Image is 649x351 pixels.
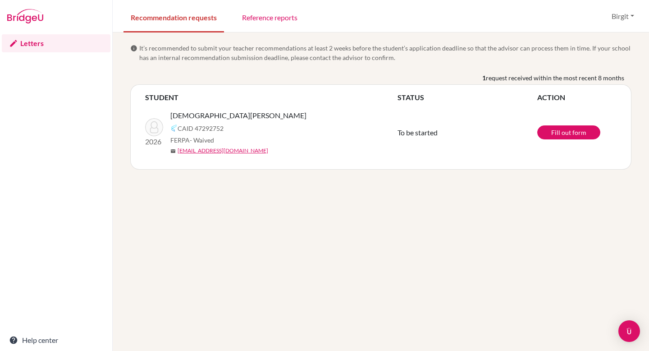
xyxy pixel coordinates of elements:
[178,124,224,133] span: CAID 47292752
[608,8,638,25] button: Birgit
[170,125,178,132] img: Common App logo
[190,136,214,144] span: - Waived
[486,73,624,83] span: request received within the most recent 8 months
[482,73,486,83] b: 1
[170,110,306,121] span: [DEMOGRAPHIC_DATA][PERSON_NAME]
[2,34,110,52] a: Letters
[130,45,137,52] span: info
[178,147,268,155] a: [EMAIL_ADDRESS][DOMAIN_NAME]
[537,92,617,103] th: ACTION
[618,320,640,342] div: Open Intercom Messenger
[145,92,398,103] th: STUDENT
[123,1,224,32] a: Recommendation requests
[145,118,163,136] img: Jain, Aarav
[235,1,305,32] a: Reference reports
[170,135,214,145] span: FERPA
[7,9,43,23] img: Bridge-U
[139,43,631,62] span: It’s recommended to submit your teacher recommendations at least 2 weeks before the student’s app...
[398,128,438,137] span: To be started
[398,92,537,103] th: STATUS
[145,136,163,147] p: 2026
[2,331,110,349] a: Help center
[170,148,176,154] span: mail
[537,125,600,139] a: Fill out form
